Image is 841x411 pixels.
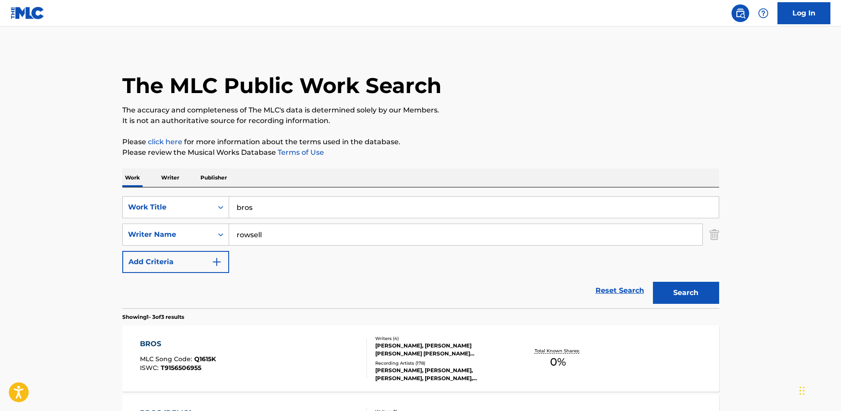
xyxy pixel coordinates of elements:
form: Search Form [122,196,719,308]
p: Writer [158,168,182,187]
p: Please review the Musical Works Database [122,147,719,158]
button: Add Criteria [122,251,229,273]
span: 0 % [550,354,566,370]
div: BROS [140,339,216,349]
a: Public Search [732,4,749,22]
div: Writers ( 4 ) [375,335,509,342]
img: help [758,8,769,19]
p: Publisher [198,168,230,187]
a: Reset Search [591,281,649,300]
div: [PERSON_NAME], [PERSON_NAME] [PERSON_NAME] [PERSON_NAME] [PERSON_NAME], [PERSON_NAME] [PERSON_NAME] [375,342,509,358]
a: click here [148,138,182,146]
p: Work [122,168,143,187]
p: Please for more information about the terms used in the database. [122,137,719,147]
p: Total Known Shares: [535,347,582,354]
div: Recording Artists ( 178 ) [375,360,509,366]
a: BROSMLC Song Code:Q1615KISWC:T9156506955Writers (4)[PERSON_NAME], [PERSON_NAME] [PERSON_NAME] [PE... [122,325,719,392]
img: Delete Criterion [709,224,719,246]
span: T9156506955 [161,364,201,372]
iframe: Chat Widget [797,369,841,411]
p: The accuracy and completeness of The MLC's data is determined solely by our Members. [122,105,719,116]
a: Log In [777,2,830,24]
div: Writer Name [128,229,207,240]
img: search [735,8,746,19]
p: Showing 1 - 3 of 3 results [122,313,184,321]
a: Terms of Use [276,148,324,157]
img: 9d2ae6d4665cec9f34b9.svg [211,257,222,267]
span: ISWC : [140,364,161,372]
span: Q1615K [194,355,216,363]
img: MLC Logo [11,7,45,19]
div: Work Title [128,202,207,213]
h1: The MLC Public Work Search [122,72,441,99]
p: It is not an authoritative source for recording information. [122,116,719,126]
div: [PERSON_NAME], [PERSON_NAME], [PERSON_NAME], [PERSON_NAME], [PERSON_NAME] [375,366,509,382]
span: MLC Song Code : [140,355,194,363]
button: Search [653,282,719,304]
div: Help [754,4,772,22]
div: Drag [800,377,805,404]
